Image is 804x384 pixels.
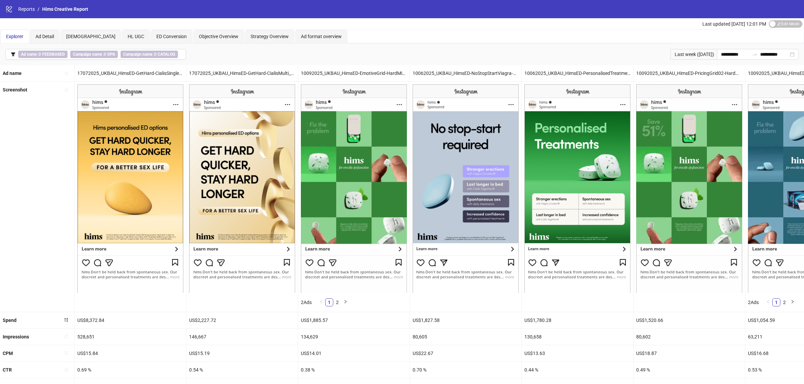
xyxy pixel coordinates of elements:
b: FEEDBASED [42,52,65,57]
img: Screenshot 120228161360710185 [189,84,295,293]
span: left [319,300,323,304]
span: sort-descending [64,318,69,322]
li: Previous Page [317,298,325,306]
span: Objective Overview [199,34,238,39]
div: 10092025_UKBAU_HimsED-PricingGrid02-HardMint_Video_CopyNovember24Compliant!_ReclaimIntimacy_MetaE... [633,65,745,81]
div: US$18.87 [633,345,745,361]
div: 17072025_UKBAU_HimsED-GetHard-CialisMulti_Static_CopyNovember24Compliant!_ReclaimIntimacy_MetaED_... [186,65,298,81]
img: Screenshot 120232028058300185 [301,84,407,293]
span: Hims Creative Report [42,6,88,12]
button: right [341,298,349,306]
span: right [790,300,795,304]
span: ED Conversion [156,34,187,39]
div: US$8,372.84 [75,312,186,328]
span: swap-right [752,52,757,57]
div: 528,651 [75,329,186,345]
div: 0.70 % [410,362,521,378]
b: Screenshot [3,87,27,92]
span: ∌ [121,51,178,58]
a: Reports [17,5,36,13]
button: left [764,298,772,306]
div: US$14.01 [298,345,410,361]
b: CPM [3,351,13,356]
li: / [37,5,40,13]
b: Campaign name [73,52,102,57]
li: 2 [780,298,788,306]
button: left [317,298,325,306]
span: right [343,300,347,304]
li: Next Page [341,298,349,306]
div: 0.44 % [522,362,633,378]
li: Next Page [788,298,797,306]
div: Last week ([DATE]) [670,49,717,60]
span: Ad format overview [301,34,342,39]
span: 2 Ads [301,300,312,305]
div: US$1,780.28 [522,312,633,328]
div: 80,605 [410,329,521,345]
div: 10092025_UKBAU_HimsED-EmotiveGrid-HardMint_Video_CopyNovember24Compliant!_ReclaimIntimacy_MetaED_... [298,65,410,81]
div: 130,658 [522,329,633,345]
b: CATALOG [158,52,175,57]
div: US$1,520.66 [633,312,745,328]
span: sort-ascending [64,87,69,92]
span: sort-ascending [64,351,69,355]
b: Campaign name [123,52,152,57]
a: 1 [773,299,780,306]
img: Screenshot 120232028016720185 [636,84,742,293]
button: right [788,298,797,306]
b: Ad name [3,71,22,76]
div: 0.49 % [633,362,745,378]
b: Ad name [21,52,37,57]
span: Last updated [DATE] 12:01 PM [702,21,766,27]
span: to [752,52,757,57]
div: US$22.67 [410,345,521,361]
div: 0.69 % [75,362,186,378]
img: Screenshot 120228161056030185 [524,84,630,293]
li: 2 [333,298,341,306]
span: ∌ [70,51,118,58]
span: HL UGC [128,34,144,39]
div: 80,602 [633,329,745,345]
b: Impressions [3,334,29,339]
span: left [766,300,770,304]
a: 1 [326,299,333,306]
div: 146,667 [186,329,298,345]
img: Screenshot 120228161252410185 [77,84,183,293]
a: 2 [334,299,341,306]
div: 0.38 % [298,362,410,378]
span: sort-ascending [64,71,69,76]
div: US$2,227.72 [186,312,298,328]
div: US$1,885.57 [298,312,410,328]
img: Screenshot 120228161056100185 [413,84,519,293]
li: 1 [772,298,780,306]
span: Explorer [6,34,23,39]
span: [DEMOGRAPHIC_DATA] [66,34,115,39]
div: 10062025_UKBAU_HimsED-NoStopStartViagra-V1_Static_CopyNovember24Compliant!_ReclaimIntimacy_MetaED... [410,65,521,81]
div: US$1,827.58 [410,312,521,328]
div: US$13.63 [522,345,633,361]
div: 134,629 [298,329,410,345]
div: 10062025_UKBAU_HimsED-PersonalisedTreatment-HardMint_Static_CopyNovember24Compliant!_ReclaimIntim... [522,65,633,81]
li: Previous Page [764,298,772,306]
li: 1 [325,298,333,306]
span: sort-ascending [64,367,69,372]
div: US$15.84 [75,345,186,361]
span: Strategy Overview [251,34,289,39]
span: 2 Ads [748,300,759,305]
div: 17072025_UKBAU_HimsED-GetHard-CialisSingle_Static_CopyNovember24Compliant!_ReclaimIntimacy_MetaED... [75,65,186,81]
span: Ad Detail [35,34,54,39]
button: Ad name ∌ FEEDBASEDCampaign name ∌ DPACampaign name ∌ CATALOG [5,49,186,60]
span: sort-ascending [64,334,69,339]
div: 0.54 % [186,362,298,378]
b: Spend [3,318,17,323]
a: 2 [781,299,788,306]
div: US$15.19 [186,345,298,361]
b: DPA [107,52,115,57]
span: ∌ [18,51,68,58]
b: CTR [3,367,12,373]
span: filter [11,52,16,57]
